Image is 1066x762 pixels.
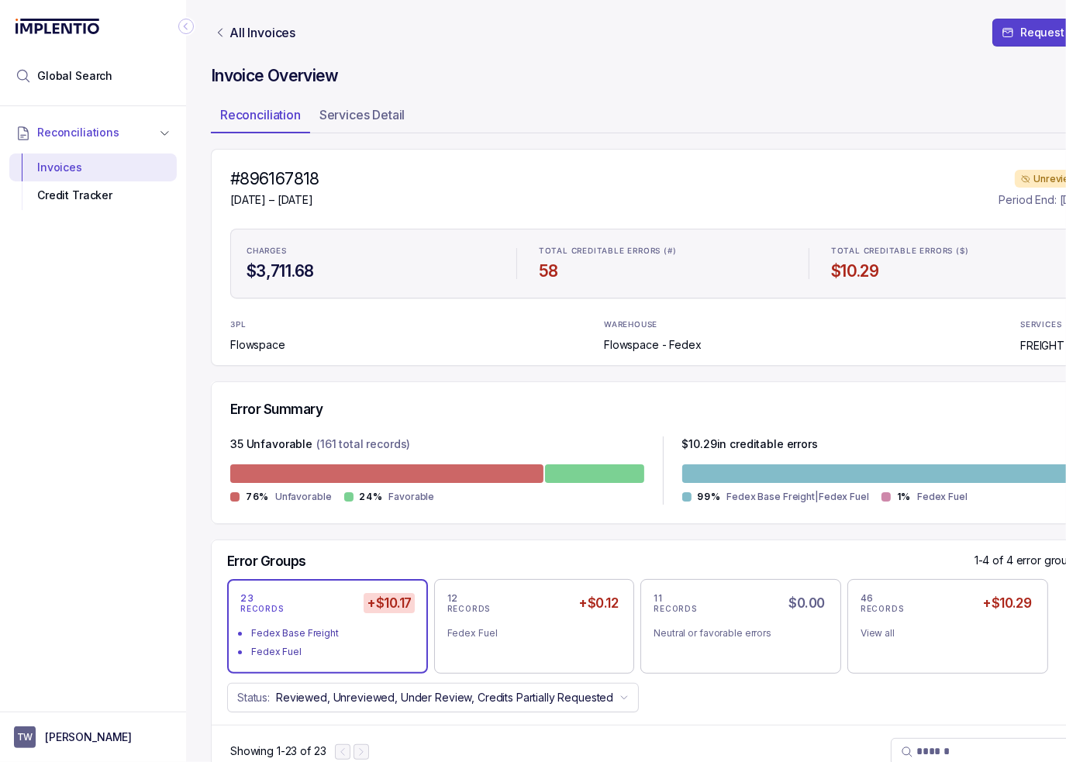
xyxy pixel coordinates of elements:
[917,489,968,505] p: Fedex Fuel
[229,25,295,40] p: All Invoices
[220,105,301,124] p: Reconciliation
[831,247,969,256] p: TOTAL CREDITABLE ERRORS ($)
[726,489,869,505] p: Fedex Base Freight|Fedex Fuel
[230,401,323,418] h5: Error Summary
[230,168,319,190] h4: #896167818
[539,260,787,282] h4: 58
[654,592,662,605] p: 11
[276,690,613,705] p: Reviewed, Unreviewed, Under Review, Credits Partially Requested
[447,605,491,614] p: RECORDS
[530,236,796,291] li: Statistic TOTAL CREDITABLE ERRORS (#)
[237,690,270,705] p: Status:
[861,626,1023,641] div: View all
[364,593,414,613] h5: +$10.17
[388,489,434,505] p: Favorable
[682,436,818,455] p: $ 10.29 in creditable errors
[230,743,326,759] p: Showing 1-23 of 23
[247,247,287,256] p: CHARGES
[539,247,677,256] p: TOTAL CREDITABLE ERRORS (#)
[654,605,697,614] p: RECORDS
[447,592,458,605] p: 12
[240,605,284,614] p: RECORDS
[22,181,164,209] div: Credit Tracker
[37,125,119,140] span: Reconciliations
[227,553,306,570] h5: Error Groups
[230,337,285,353] p: Flowspace
[240,592,254,605] p: 23
[211,25,298,40] a: Link All Invoices
[246,491,269,503] p: 76%
[247,260,495,282] h4: $3,711.68
[211,102,310,133] li: Tab Reconciliation
[251,626,413,641] div: Fedex Base Freight
[575,593,621,613] h5: +$0.12
[45,729,132,745] p: [PERSON_NAME]
[861,592,874,605] p: 46
[14,726,172,748] button: User initials[PERSON_NAME]
[979,593,1034,613] h5: +$10.29
[227,683,639,712] button: Status:Reviewed, Unreviewed, Under Review, Credits Partially Requested
[654,626,816,641] div: Neutral or favorable errors
[604,320,657,329] p: WAREHOUSE
[275,489,332,505] p: Unfavorable
[177,17,195,36] div: Collapse Icon
[360,491,383,503] p: 24%
[698,491,721,503] p: 99%
[310,102,415,133] li: Tab Services Detail
[230,192,319,208] p: [DATE] – [DATE]
[230,743,326,759] div: Remaining page entries
[230,320,271,329] p: 3PL
[9,116,177,150] button: Reconciliations
[975,553,1016,568] p: 1-4 of 4
[447,626,609,641] div: Fedex Fuel
[237,236,504,291] li: Statistic CHARGES
[22,153,164,181] div: Invoices
[861,605,904,614] p: RECORDS
[319,105,405,124] p: Services Detail
[251,644,413,660] div: Fedex Fuel
[604,337,702,353] p: Flowspace - Fedex
[897,491,911,503] p: 1%
[37,68,112,84] span: Global Search
[1020,320,1061,329] p: SERVICES
[1020,338,1064,353] p: FREIGHT
[316,436,410,455] p: (161 total records)
[230,436,312,455] p: 35 Unfavorable
[14,726,36,748] span: User initials
[9,150,177,213] div: Reconciliations
[786,593,828,613] h5: $0.00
